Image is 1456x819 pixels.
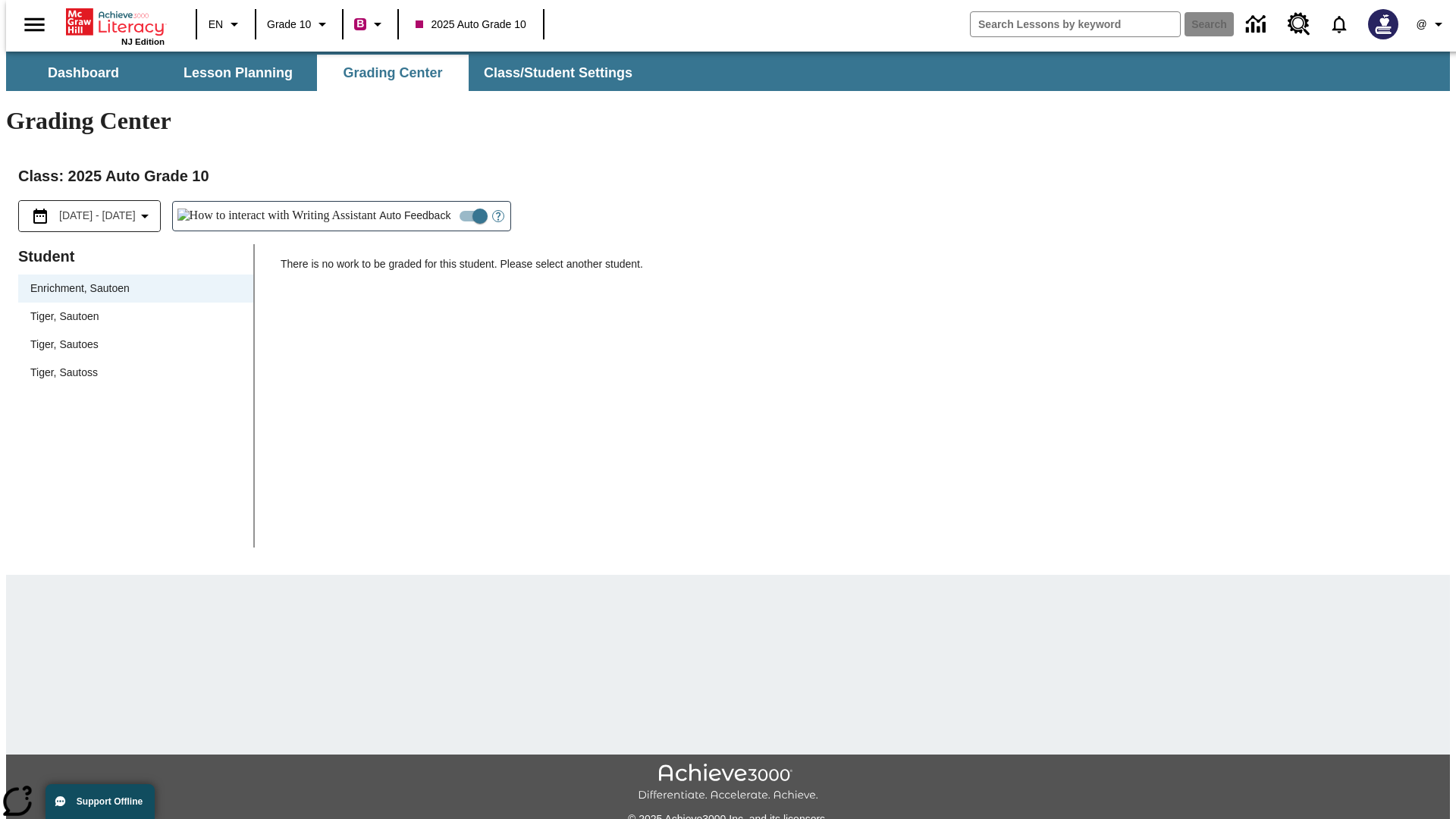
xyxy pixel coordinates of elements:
[1407,11,1456,38] button: Profile/Settings
[281,256,1438,284] p: There is no work to be graded for this student. Please select another student.
[177,209,377,224] img: How to interact with Writing Assistant
[343,64,442,82] span: Grading Center
[1279,4,1319,45] a: Resource Center, Will open in new tab
[348,11,393,38] button: Boost Class color is violet red. Change class color
[59,208,136,224] span: [DATE] - [DATE]
[484,64,632,82] span: Class/Student Settings
[18,331,253,359] div: Tiger, Sautoes
[971,12,1180,36] input: search field
[121,37,165,46] span: NJ Edition
[416,17,526,33] span: 2025 Auto Grade 10
[638,764,818,802] img: Achieve3000 Differentiate Accelerate Achieve
[8,55,159,91] button: Dashboard
[209,17,223,33] span: EN
[30,337,99,353] div: Tiger, Sautoes
[379,208,450,224] span: Auto Feedback
[25,207,154,225] button: Select the date range menu item
[6,55,646,91] div: SubNavbar
[472,55,645,91] button: Class/Student Settings
[66,5,165,46] div: Home
[486,202,510,231] button: Open Help for Writing Assistant
[30,365,98,381] div: Tiger, Sautoss
[45,784,155,819] button: Support Offline
[18,275,253,303] div: Enrichment, Sautoen
[162,55,314,91] button: Lesson Planning
[356,14,364,33] span: B
[1319,5,1359,44] a: Notifications
[184,64,293,82] span: Lesson Planning
[30,281,130,297] div: Enrichment, Sautoen
[202,11,250,38] button: Language: EN, Select a language
[317,55,469,91] button: Grading Center
[66,7,165,37] a: Home
[1416,17,1426,33] span: @
[1237,4,1279,45] a: Data Center
[77,796,143,807] span: Support Offline
[18,359,253,387] div: Tiger, Sautoss
[267,17,311,33] span: Grade 10
[30,309,99,325] div: Tiger, Sautoen
[136,207,154,225] svg: Collapse Date Range Filter
[1368,9,1398,39] img: Avatar
[18,303,253,331] div: Tiger, Sautoen
[261,11,337,38] button: Grade: Grade 10, Select a grade
[12,2,57,47] button: Open side menu
[18,164,1438,188] h2: Class : 2025 Auto Grade 10
[6,107,1450,135] h1: Grading Center
[18,244,253,268] p: Student
[1359,5,1407,44] button: Select a new avatar
[6,52,1450,91] div: SubNavbar
[48,64,119,82] span: Dashboard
